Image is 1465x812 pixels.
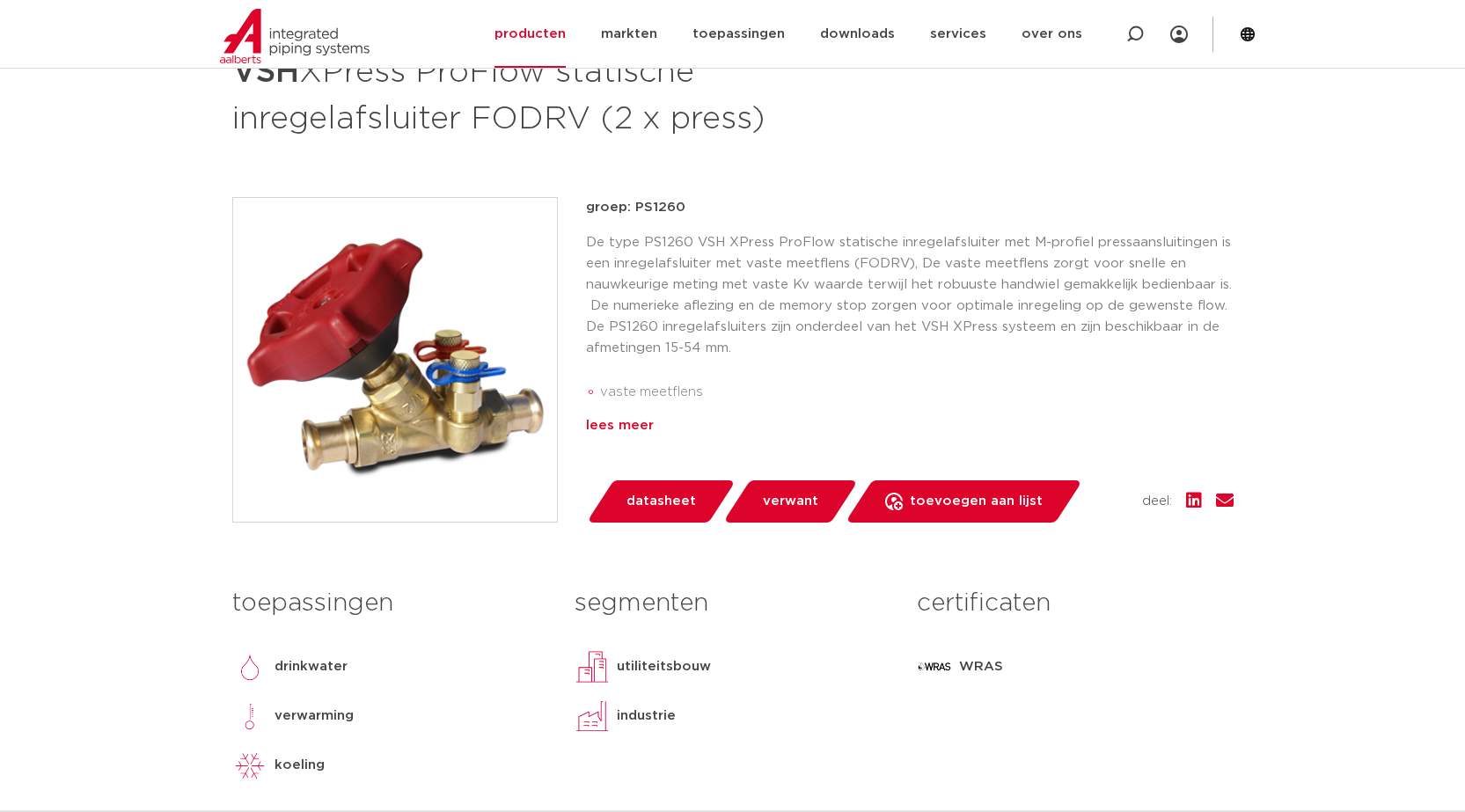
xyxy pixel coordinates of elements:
[600,406,1234,435] li: inclusief meetnippels
[586,232,1234,359] p: De type PS1260 VSH XPress ProFlow statische inregelafsluiter met M-profiel pressaansluitingen is ...
[917,586,1233,621] h3: certificaten
[233,198,557,522] img: Product Image for VSH XPress ProFlow statische inregelafsluiter FODRV (2 x press)
[617,706,676,727] p: industrie
[722,480,858,523] a: verwant
[626,487,696,516] span: datasheet
[600,378,1234,406] li: vaste meetflens
[586,415,1234,436] div: lees meer
[917,649,952,684] img: WRAS
[232,748,267,783] img: koeling
[763,487,818,516] span: verwant
[275,656,348,677] p: drinkwater
[1142,491,1172,512] span: deel:
[617,656,711,677] p: utiliteitsbouw
[232,699,267,734] img: verwarming
[575,649,610,684] img: utiliteitsbouw
[232,649,267,684] img: drinkwater
[232,46,893,141] h1: XPress ProFlow statische inregelafsluiter FODRV (2 x press)
[575,699,610,734] img: industrie
[575,586,890,621] h3: segmenten
[910,487,1043,516] span: toevoegen aan lijst
[232,56,299,88] strong: VSH
[586,480,736,523] a: datasheet
[275,706,354,727] p: verwarming
[232,586,548,621] h3: toepassingen
[586,197,1234,218] p: groep: PS1260
[275,755,325,776] p: koeling
[959,656,1003,677] p: WRAS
